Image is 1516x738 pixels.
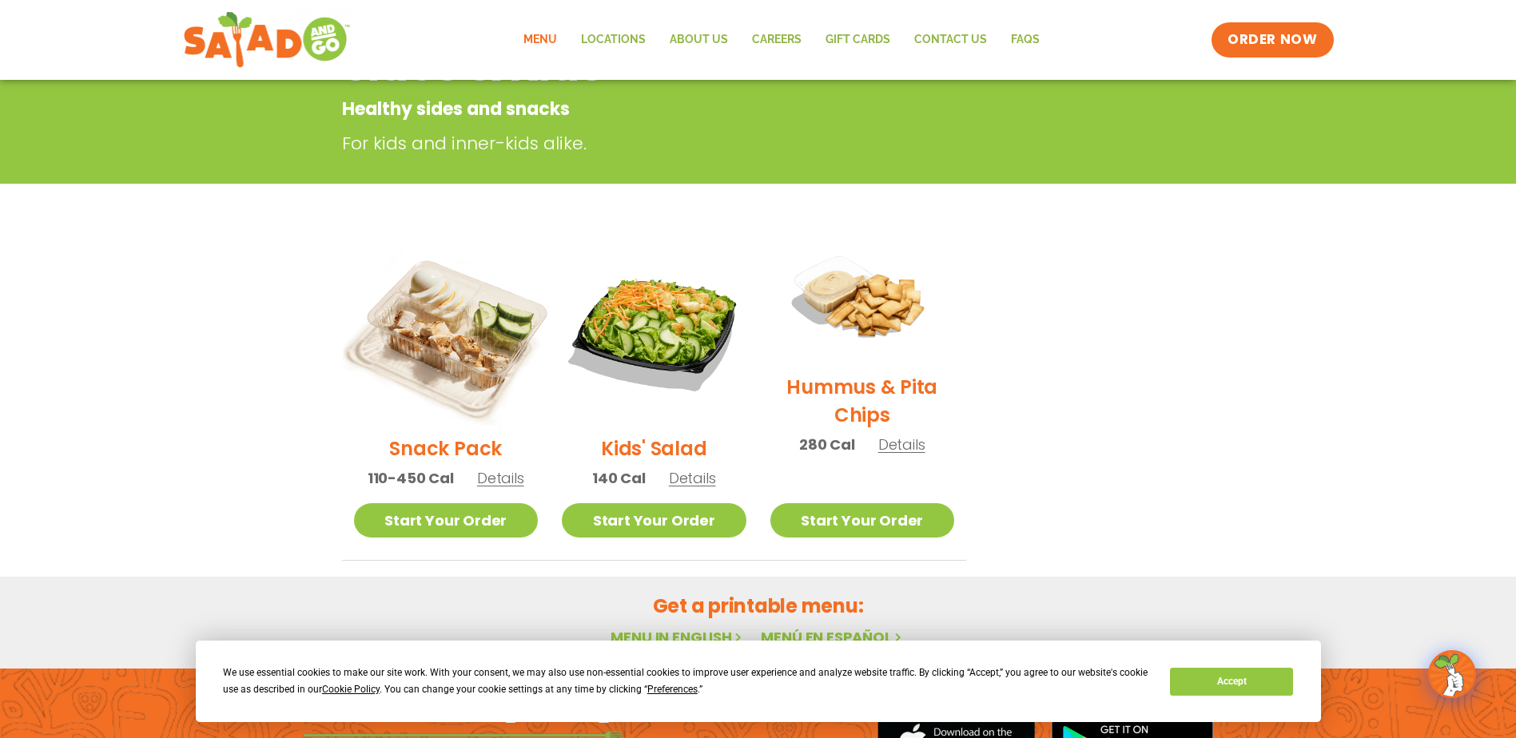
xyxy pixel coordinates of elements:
[647,684,698,695] span: Preferences
[902,22,999,58] a: Contact Us
[770,503,955,538] a: Start Your Order
[342,130,1053,157] p: For kids and inner-kids alike.
[601,434,706,462] h2: Kids' Salad
[342,592,1175,620] h2: Get a printable menu:
[389,434,502,462] h2: Snack Pack
[223,665,1151,698] div: We use essential cookies to make our site work. With your consent, we may also use non-essential ...
[1228,30,1317,50] span: ORDER NOW
[770,373,955,429] h2: Hummus & Pita Chips
[878,434,925,454] span: Details
[196,641,1321,722] div: Cookie Consent Prompt
[1212,22,1333,58] a: ORDER NOW
[799,434,855,455] span: 280 Cal
[569,22,658,58] a: Locations
[511,22,1052,58] nav: Menu
[814,22,902,58] a: GIFT CARDS
[658,22,740,58] a: About Us
[999,22,1052,58] a: FAQs
[562,503,746,538] a: Start Your Order
[477,468,524,488] span: Details
[354,503,539,538] a: Start Your Order
[740,22,814,58] a: Careers
[1170,668,1293,696] button: Accept
[322,684,380,695] span: Cookie Policy
[669,468,716,488] span: Details
[770,238,955,361] img: Product photo for Hummus & Pita Chips
[592,467,646,489] span: 140 Cal
[183,8,352,72] img: new-SAG-logo-768×292
[511,22,569,58] a: Menu
[368,467,454,489] span: 110-450 Cal
[761,627,905,647] a: Menú en español
[562,238,746,423] img: Product photo for Kids’ Salad
[1430,652,1474,696] img: wpChatIcon
[611,627,745,647] a: Menu in English
[337,222,554,438] img: Product photo for Snack Pack
[342,96,1046,122] p: Healthy sides and snacks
